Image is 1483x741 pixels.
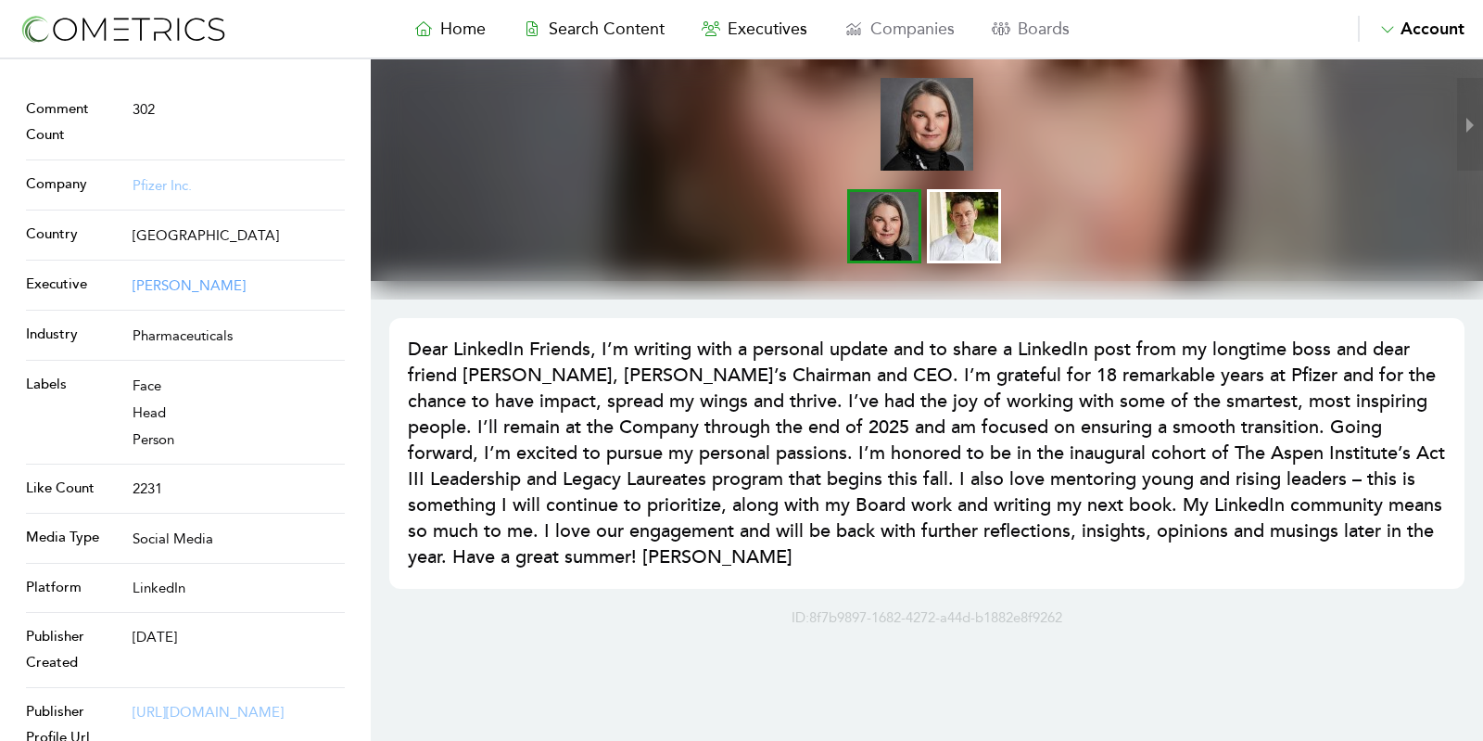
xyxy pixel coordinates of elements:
[26,172,125,198] p: Company
[133,277,246,294] a: [PERSON_NAME]
[133,476,345,502] p: 2231
[371,607,1483,629] p: ID: 8f7b9897-1682-4272-a44d-b1882e8f9262
[26,322,125,348] p: Industry
[26,575,125,601] p: Platform
[440,19,486,39] span: Home
[1018,19,1070,39] span: Boards
[133,177,192,194] a: Pfizer Inc.
[847,189,921,263] li: slide item 1
[504,16,683,42] a: Search Content
[133,327,233,344] span: Pharmaceuticals
[26,525,125,551] p: Media Type
[26,222,125,248] p: Country
[26,372,125,398] p: Labels
[26,624,125,676] p: Publisher Created
[683,16,826,42] a: Executives
[870,19,955,39] span: Companies
[133,377,161,394] span: Face
[549,19,665,39] span: Search Content
[1457,78,1483,171] button: next slide / item
[133,404,166,421] span: Head
[973,16,1088,42] a: Boards
[19,12,227,46] img: logo-refresh-RPX2ODFg.svg
[26,476,125,502] p: Like Count
[927,189,1001,263] li: slide item 2
[826,16,973,42] a: Companies
[133,530,213,547] span: Social Media
[133,624,345,650] p: [DATE]
[133,431,174,448] span: Person
[133,96,345,122] p: 302
[728,19,807,39] span: Executives
[133,227,279,244] span: [GEOGRAPHIC_DATA]
[408,337,1446,570] h1: Dear LinkedIn Friends, I’m writing with a personal update and to share a LinkedIn post from my lo...
[133,704,284,721] a: [URL][DOMAIN_NAME]
[1358,16,1464,42] button: Account
[396,16,504,42] a: Home
[26,96,125,148] p: Comment Count
[26,272,125,298] p: Executive
[133,575,345,601] p: LinkedIn
[1401,19,1464,39] span: Account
